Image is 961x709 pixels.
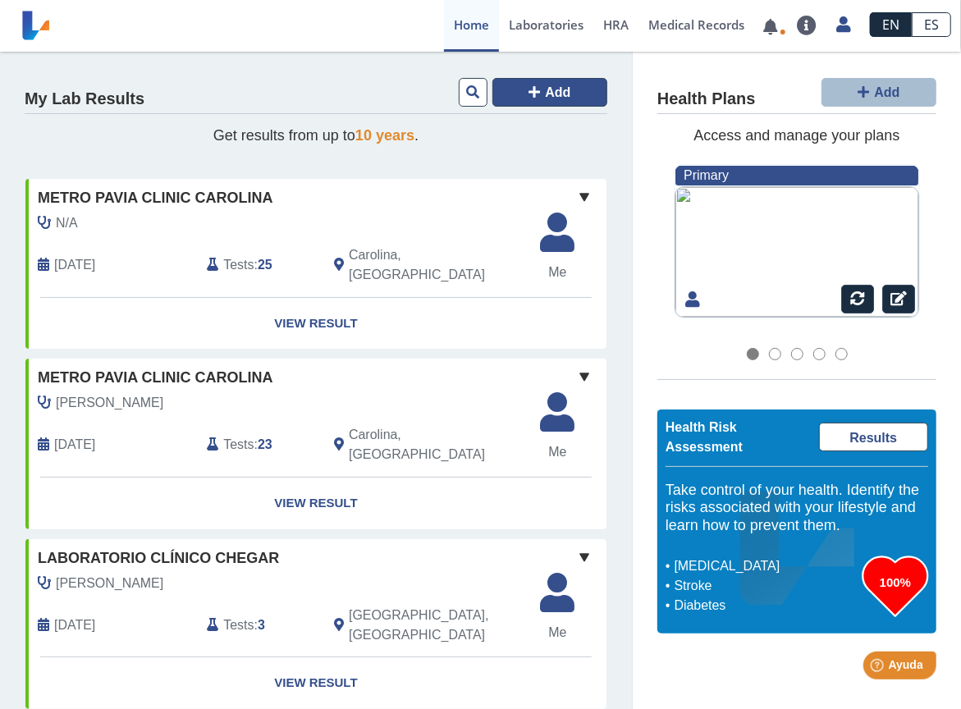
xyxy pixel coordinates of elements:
span: Metro Pavia Clinic Carolina [38,367,273,389]
span: 10 years [355,127,414,144]
a: ES [912,12,951,37]
a: Results [819,423,928,451]
span: Laboratorio Clínico Chegar [38,547,279,569]
li: Stroke [670,576,863,596]
a: EN [870,12,912,37]
div: : [194,606,322,645]
span: Metro Pavia Clinic Carolina [38,187,273,209]
h3: 100% [863,572,928,592]
span: Carolina, PR [349,425,521,464]
span: 2022-06-09 [54,435,95,455]
span: Carolina, PR [349,245,521,285]
span: Tests [223,255,254,275]
span: Primary [684,168,729,182]
span: Health Risk Assessment [666,420,743,454]
a: View Result [25,298,606,350]
span: Me [531,623,585,643]
b: 25 [258,258,272,272]
span: Me [531,263,585,282]
div: : [194,425,322,464]
h5: Take control of your health. Identify the risks associated with your lifestyle and learn how to p... [666,482,928,535]
h4: Health Plans [657,89,755,109]
span: HRA [603,16,629,33]
li: [MEDICAL_DATA] [670,556,863,576]
span: Access and manage your plans [693,127,899,144]
span: N/A [56,213,78,233]
iframe: Help widget launcher [815,645,943,691]
a: View Result [25,478,606,529]
b: 3 [258,618,265,632]
button: Add [821,78,936,107]
h4: My Lab Results [25,89,144,109]
span: Me [531,442,585,462]
span: 2022-05-17 [54,615,95,635]
span: Add [874,85,899,99]
a: View Result [25,657,606,709]
span: Guzman Bosch, Lily [56,393,163,413]
b: 23 [258,437,272,451]
span: Tests [223,435,254,455]
span: Tests [223,615,254,635]
span: Pantojas, Carlos [56,574,163,593]
li: Diabetes [670,596,863,615]
span: Add [545,85,570,99]
div: : [194,245,322,285]
span: Get results from up to . [213,127,419,144]
span: Rio Grande, PR [349,606,521,645]
span: 2024-01-30 [54,255,95,275]
button: Add [492,78,607,107]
